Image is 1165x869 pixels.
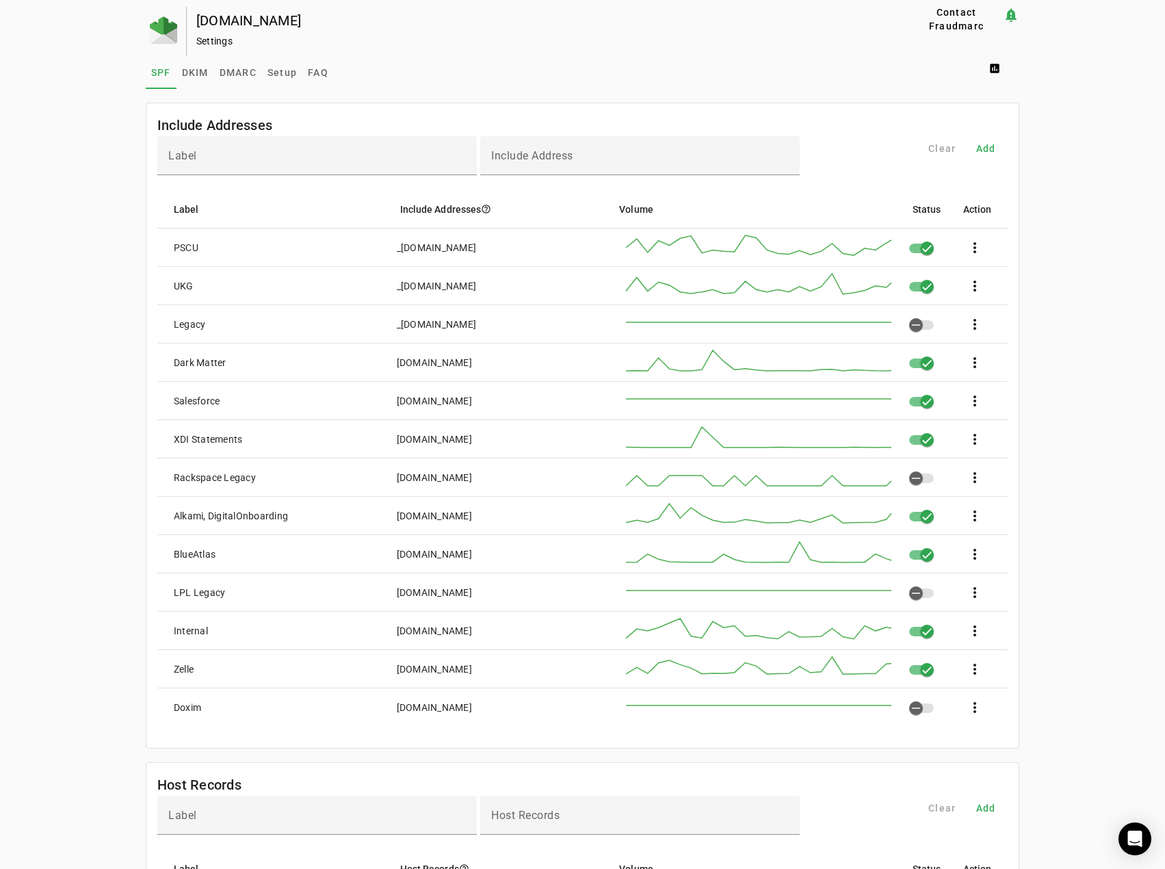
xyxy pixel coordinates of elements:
div: UKG [174,279,194,293]
div: PSCU [174,241,198,255]
span: FAQ [308,68,328,77]
button: Add [964,796,1008,820]
span: DKIM [182,68,209,77]
mat-card-title: Host Records [157,774,241,796]
div: LPL Legacy [174,586,226,599]
mat-icon: notification_important [1003,7,1019,23]
div: [DOMAIN_NAME] [397,432,472,446]
div: [DOMAIN_NAME] [397,547,472,561]
div: Dark Matter [174,356,226,369]
div: [DOMAIN_NAME] [397,471,472,484]
button: Add [964,136,1008,161]
div: Legacy [174,317,206,331]
mat-card-title: Include Addresses [157,114,272,136]
span: Add [976,801,996,815]
div: Internal [174,624,208,638]
div: [DOMAIN_NAME] [397,509,472,523]
mat-header-cell: Status [902,190,952,229]
div: _[DOMAIN_NAME] [397,317,477,331]
a: SPF [146,56,176,89]
mat-label: Include Address [491,149,573,162]
div: Zelle [174,662,194,676]
span: DMARC [220,68,257,77]
div: Rackspace Legacy [174,471,256,484]
i: help_outline [481,204,491,214]
mat-label: Label [168,149,197,162]
a: FAQ [302,56,334,89]
div: _[DOMAIN_NAME] [397,279,477,293]
mat-label: Host Records [491,809,560,822]
div: Doxim [174,701,201,714]
div: _[DOMAIN_NAME] [397,241,477,255]
div: [DOMAIN_NAME] [397,624,472,638]
mat-header-cell: Action [952,190,1008,229]
mat-header-cell: Include Addresses [389,190,609,229]
div: [DOMAIN_NAME] [196,14,866,27]
div: [DOMAIN_NAME] [397,394,472,408]
div: [DOMAIN_NAME] [397,586,472,599]
div: [DOMAIN_NAME] [397,356,472,369]
div: XDI Statements [174,432,243,446]
a: DKIM [176,56,214,89]
a: DMARC [214,56,262,89]
a: Setup [262,56,302,89]
button: Contact Fraudmarc [910,7,1003,31]
div: Open Intercom Messenger [1118,822,1151,855]
div: [DOMAIN_NAME] [397,701,472,714]
mat-header-cell: Label [157,190,389,229]
mat-header-cell: Volume [608,190,902,229]
img: Fraudmarc Logo [150,16,177,44]
span: Setup [267,68,297,77]
span: SPF [151,68,171,77]
span: Contact Fraudmarc [915,5,997,33]
span: Add [976,142,996,155]
div: Settings [196,34,866,48]
div: [DOMAIN_NAME] [397,662,472,676]
mat-label: Label [168,809,197,822]
div: Alkami, DigitalOnboarding [174,509,288,523]
fm-list-table: Include Addresses [146,103,1019,749]
div: Salesforce [174,394,220,408]
div: BlueAtlas [174,547,215,561]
